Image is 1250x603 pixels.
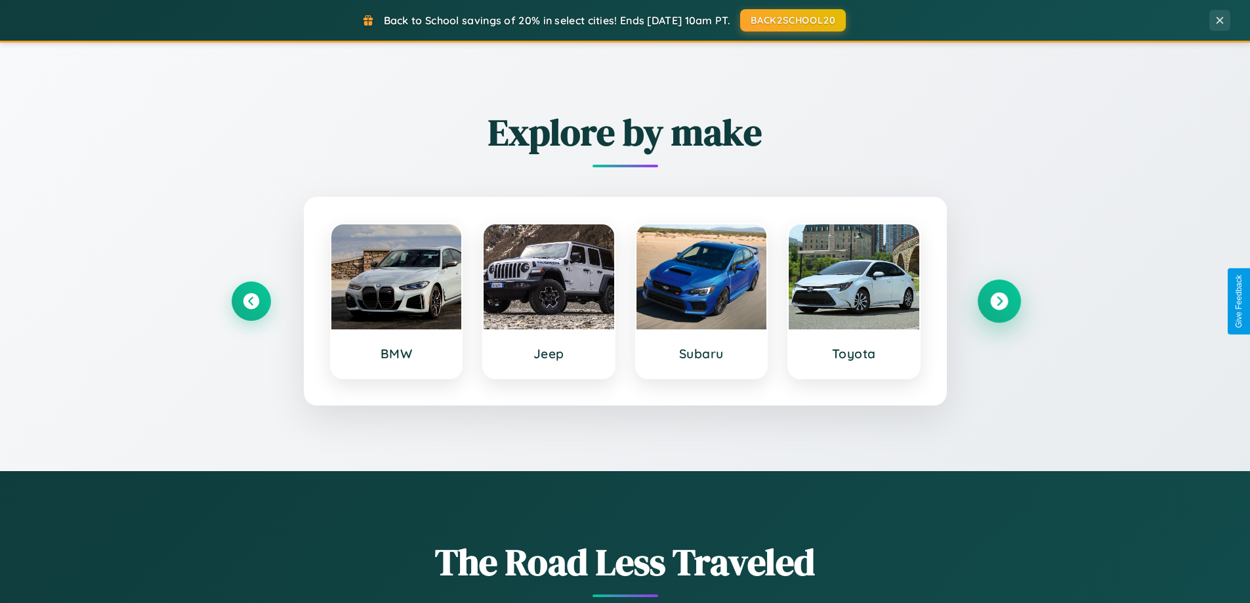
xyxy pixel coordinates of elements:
[650,346,754,362] h3: Subaru
[1234,275,1243,328] div: Give Feedback
[802,346,906,362] h3: Toyota
[497,346,601,362] h3: Jeep
[384,14,730,27] span: Back to School savings of 20% in select cities! Ends [DATE] 10am PT.
[344,346,449,362] h3: BMW
[232,537,1019,587] h1: The Road Less Traveled
[232,107,1019,157] h2: Explore by make
[740,9,846,31] button: BACK2SCHOOL20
